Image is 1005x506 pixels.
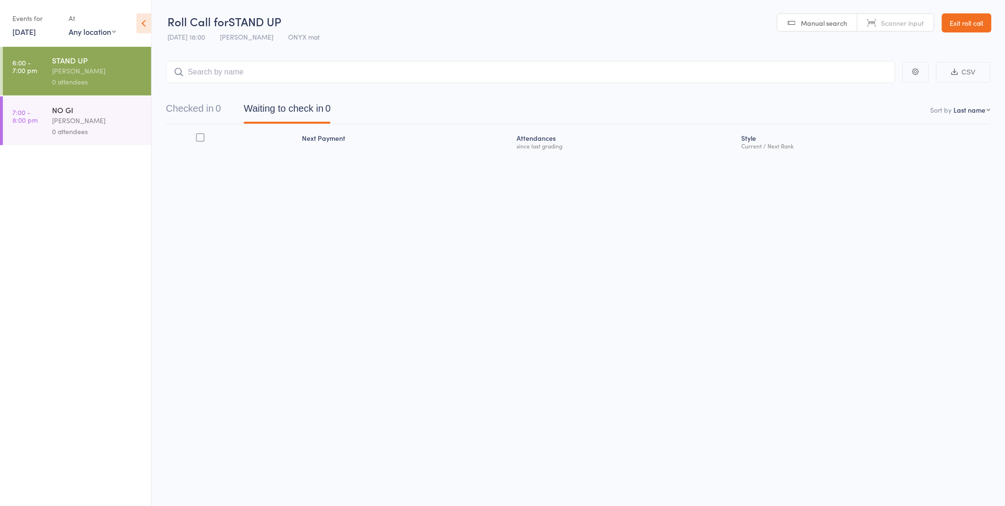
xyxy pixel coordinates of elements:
div: 0 [216,103,221,114]
div: 0 [325,103,331,114]
span: [PERSON_NAME] [220,32,273,42]
a: 7:00 -8:00 pmNO GI[PERSON_NAME]0 attendees [3,96,151,145]
div: Any location [69,26,116,37]
div: Current / Next Rank [742,143,987,149]
input: Search by name [166,61,895,83]
button: Checked in0 [166,98,221,124]
span: Manual search [801,18,848,28]
div: [PERSON_NAME] [52,65,143,76]
div: since last grading [517,143,734,149]
div: Atten­dances [513,128,738,154]
div: NO GI [52,105,143,115]
span: Scanner input [881,18,924,28]
time: 6:00 - 7:00 pm [12,59,37,74]
span: Roll Call for [167,13,228,29]
label: Sort by [931,105,952,115]
a: 6:00 -7:00 pmSTAND UP[PERSON_NAME]0 attendees [3,47,151,95]
span: ONYX mat [288,32,320,42]
span: [DATE] 18:00 [167,32,205,42]
button: Waiting to check in0 [244,98,331,124]
div: Last name [954,105,986,115]
div: At [69,11,116,26]
button: CSV [936,62,991,83]
div: STAND UP [52,55,143,65]
a: Exit roll call [942,13,992,32]
div: 0 attendees [52,76,143,87]
time: 7:00 - 8:00 pm [12,108,38,124]
div: Next Payment [299,128,513,154]
a: [DATE] [12,26,36,37]
span: STAND UP [228,13,281,29]
div: 0 attendees [52,126,143,137]
div: Events for [12,11,59,26]
div: [PERSON_NAME] [52,115,143,126]
div: Style [738,128,991,154]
